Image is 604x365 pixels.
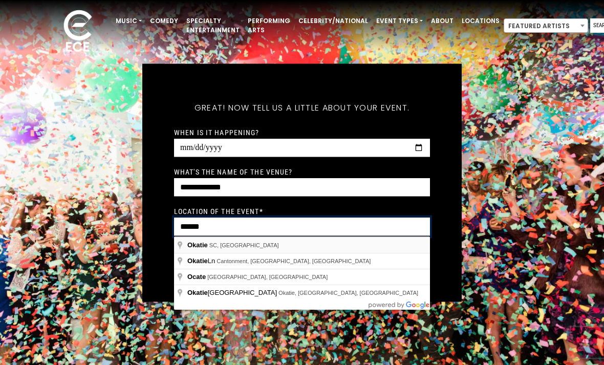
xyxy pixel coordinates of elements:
[174,127,260,137] label: When is it happening?
[244,12,294,39] a: Performing Arts
[458,12,504,30] a: Locations
[187,257,217,265] span: Ln
[174,89,430,126] h5: Great! Now tell us a little about your event.
[217,258,371,264] span: Cantonment, [GEOGRAPHIC_DATA], [GEOGRAPHIC_DATA]
[372,12,427,30] a: Event Types
[209,242,279,248] span: SC, [GEOGRAPHIC_DATA]
[207,274,328,280] span: [GEOGRAPHIC_DATA], [GEOGRAPHIC_DATA]
[427,12,458,30] a: About
[187,273,206,281] span: Ocate
[187,289,278,296] span: [GEOGRAPHIC_DATA]
[504,19,588,33] span: Featured Artists
[294,12,372,30] a: Celebrity/National
[182,12,244,39] a: Specialty Entertainment
[187,241,208,249] span: Okatie
[112,12,146,30] a: Music
[187,257,208,265] span: Okatie
[174,167,292,176] label: What's the name of the venue?
[174,206,263,216] label: Location of the event
[52,7,103,57] img: ece_new_logo_whitev2-1.png
[278,290,418,296] span: Okatie, [GEOGRAPHIC_DATA], [GEOGRAPHIC_DATA]
[146,12,182,30] a: Comedy
[187,289,208,296] span: Okatie
[504,18,588,33] span: Featured Artists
